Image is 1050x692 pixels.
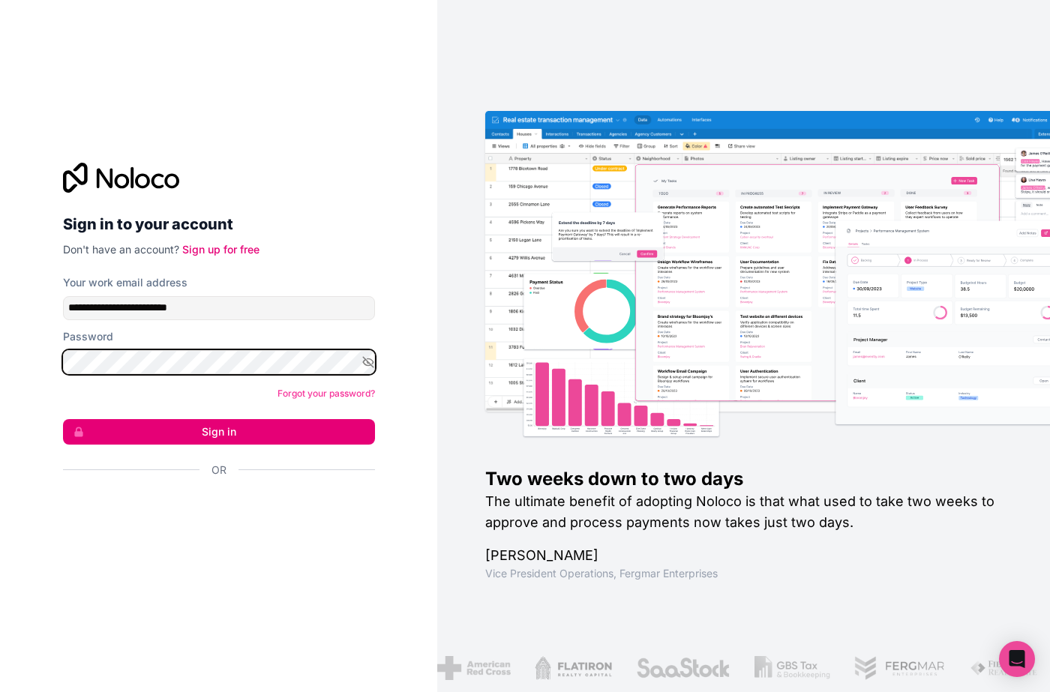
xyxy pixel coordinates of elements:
label: Password [63,329,113,344]
img: /assets/gbstax-C-GtDUiK.png [746,656,823,680]
a: Sign up for free [182,243,259,256]
iframe: Sign in with Google Button [55,494,370,527]
button: Sign in [63,419,375,445]
img: /assets/fergmar-CudnrXN5.png [846,656,937,680]
h1: [PERSON_NAME] [485,545,1002,566]
h2: The ultimate benefit of adopting Noloco is that what used to take two weeks to approve and proces... [485,491,1002,533]
div: Open Intercom Messenger [999,641,1035,677]
h1: Two weeks down to two days [485,467,1002,491]
img: /assets/flatiron-C8eUkumj.png [526,656,604,680]
a: Forgot your password? [277,388,375,399]
img: /assets/fiera-fwj2N5v4.png [961,656,1032,680]
h2: Sign in to your account [63,211,375,238]
img: /assets/american-red-cross-BAupjrZR.png [430,656,502,680]
h1: Vice President Operations , Fergmar Enterprises [485,566,1002,581]
img: /assets/saastock-C6Zbiodz.png [628,656,722,680]
label: Your work email address [63,275,187,290]
span: Don't have an account? [63,243,179,256]
input: Password [63,350,375,374]
span: Or [211,463,226,478]
input: Email address [63,296,375,320]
